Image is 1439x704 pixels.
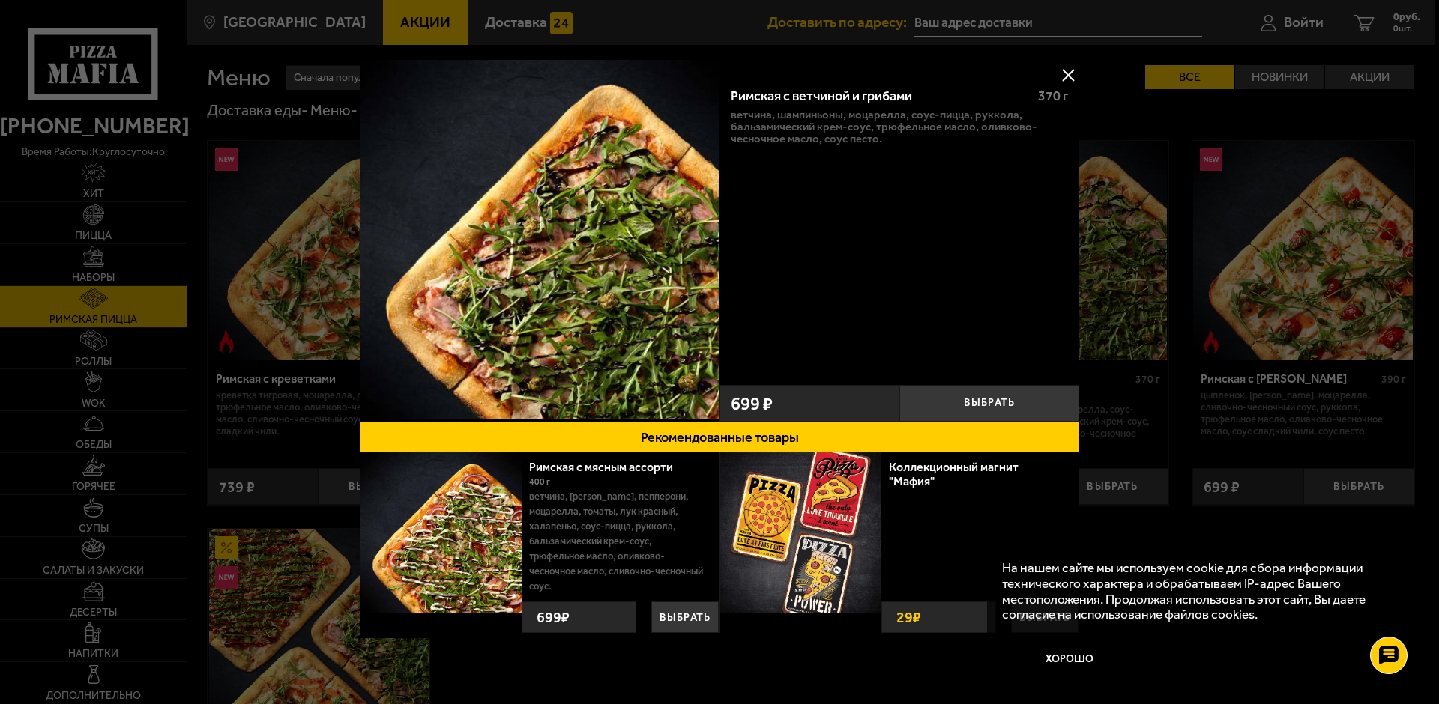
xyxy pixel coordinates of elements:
a: Римская с мясным ассорти [529,460,688,474]
strong: 699 ₽ [533,602,573,632]
a: Римская с ветчиной и грибами [360,60,719,422]
span: 370 г [1038,88,1068,104]
button: Рекомендованные товары [360,422,1079,452]
p: На нашем сайте мы используем cookie для сбора информации технического характера и обрабатываем IP... [1002,560,1395,622]
div: Римская с ветчиной и грибами [731,88,1025,105]
button: Выбрать [651,601,719,633]
p: ветчина, шампиньоны, моцарелла, соус-пицца, руккола, бальзамический крем-соус, трюфельное масло, ... [731,109,1068,145]
strong: 29 ₽ [893,602,925,632]
button: Хорошо [1002,637,1137,682]
a: Коллекционный магнит "Мафия" [889,460,1019,488]
button: Выбрать [899,385,1079,422]
img: Римская с ветчиной и грибами [360,60,719,419]
span: 699 ₽ [731,395,773,413]
p: ветчина, [PERSON_NAME], пепперони, моцарелла, томаты, лук красный, халапеньо, соус-пицца, руккола... [529,489,708,594]
span: 400 г [529,476,550,487]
